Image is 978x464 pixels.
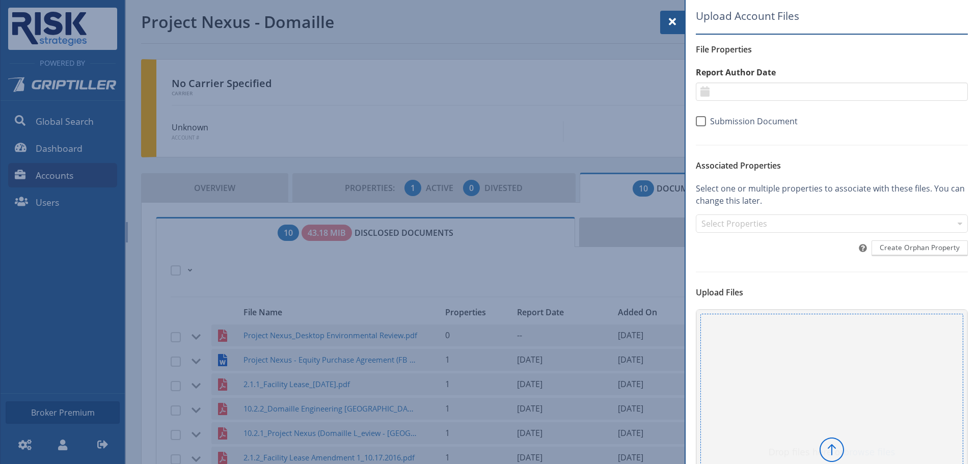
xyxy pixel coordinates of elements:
[696,8,920,24] span: Upload Account Files
[706,116,798,126] span: Submission Document
[696,288,968,297] h6: Upload Files
[696,45,968,54] h6: File Properties
[696,66,968,78] label: Report Author Date
[844,448,895,457] button: browse files
[696,161,968,170] h6: Associated Properties
[696,182,968,207] p: Select one or multiple properties to associate with these files. You can change this later.
[872,240,968,256] button: Create Orphan Property
[701,447,963,458] div: Drop files here or
[880,242,960,253] span: Create Orphan Property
